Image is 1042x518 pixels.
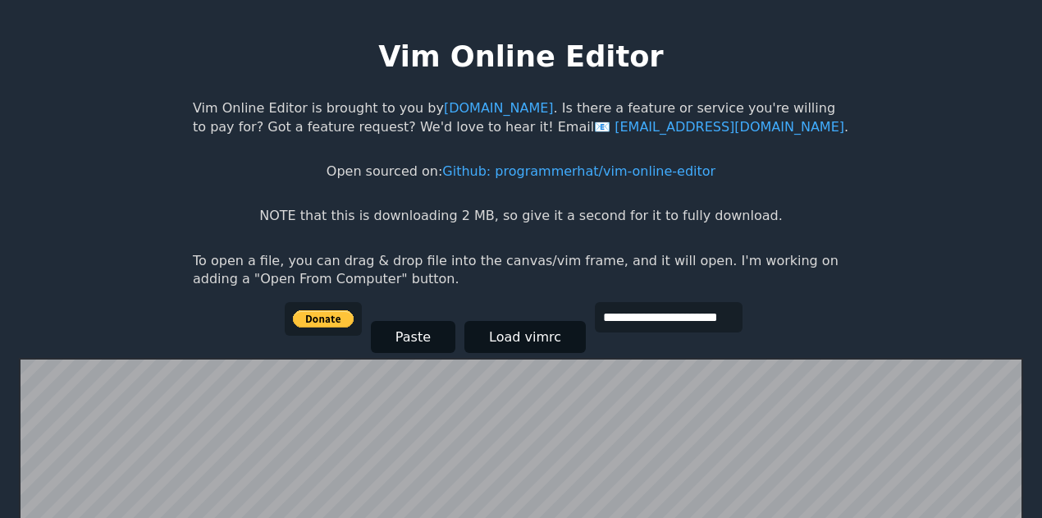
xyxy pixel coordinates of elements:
[327,163,715,181] p: Open sourced on:
[259,207,782,225] p: NOTE that this is downloading 2 MB, so give it a second for it to fully download.
[193,252,849,289] p: To open a file, you can drag & drop file into the canvas/vim frame, and it will open. I'm working...
[378,36,663,76] h1: Vim Online Editor
[444,100,554,116] a: [DOMAIN_NAME]
[594,119,844,135] a: [EMAIL_ADDRESS][DOMAIN_NAME]
[464,321,586,353] button: Load vimrc
[371,321,455,353] button: Paste
[193,99,849,136] p: Vim Online Editor is brought to you by . Is there a feature or service you're willing to pay for?...
[442,163,715,179] a: Github: programmerhat/vim-online-editor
